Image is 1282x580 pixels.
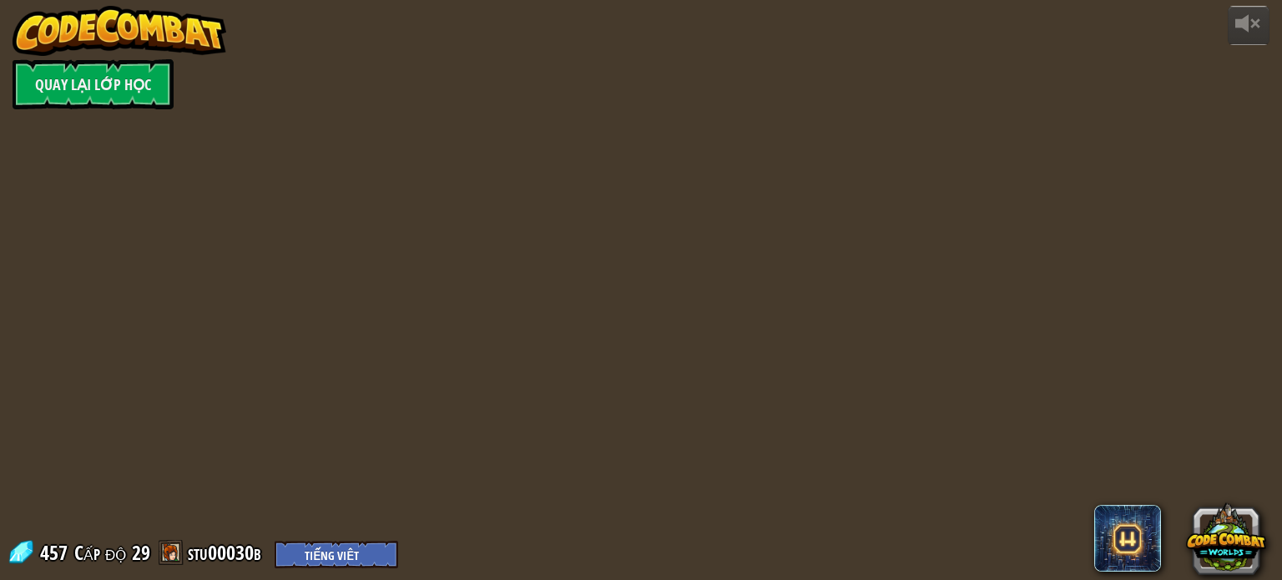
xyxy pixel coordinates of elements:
[188,539,266,566] a: stu00030b
[40,539,73,566] span: 457
[1186,497,1266,577] button: CodeCombat Worlds on Roblox
[1094,505,1161,572] span: CodeCombat AI HackStack
[13,6,226,56] img: CodeCombat - Learn how to code by playing a game
[132,539,150,566] span: 29
[13,59,174,109] a: Quay lại Lớp Học
[1228,6,1269,45] button: Tùy chỉnh âm lượng
[74,539,126,567] span: Cấp độ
